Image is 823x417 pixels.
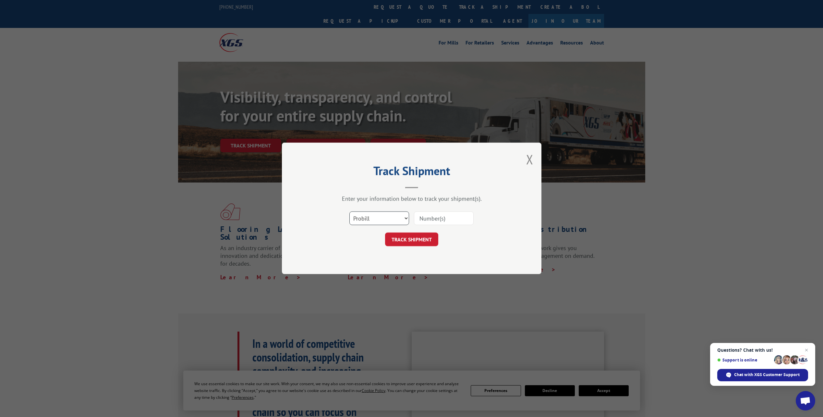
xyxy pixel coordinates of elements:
div: Chat with XGS Customer Support [717,369,808,381]
div: Enter your information below to track your shipment(s). [314,195,509,203]
div: Open chat [796,391,815,411]
span: Chat with XGS Customer Support [734,372,800,378]
button: Close modal [526,151,533,168]
input: Number(s) [414,212,474,225]
span: Support is online [717,358,772,362]
h2: Track Shipment [314,166,509,179]
button: TRACK SHIPMENT [385,233,438,246]
span: Questions? Chat with us! [717,347,808,353]
span: Close chat [803,346,810,354]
